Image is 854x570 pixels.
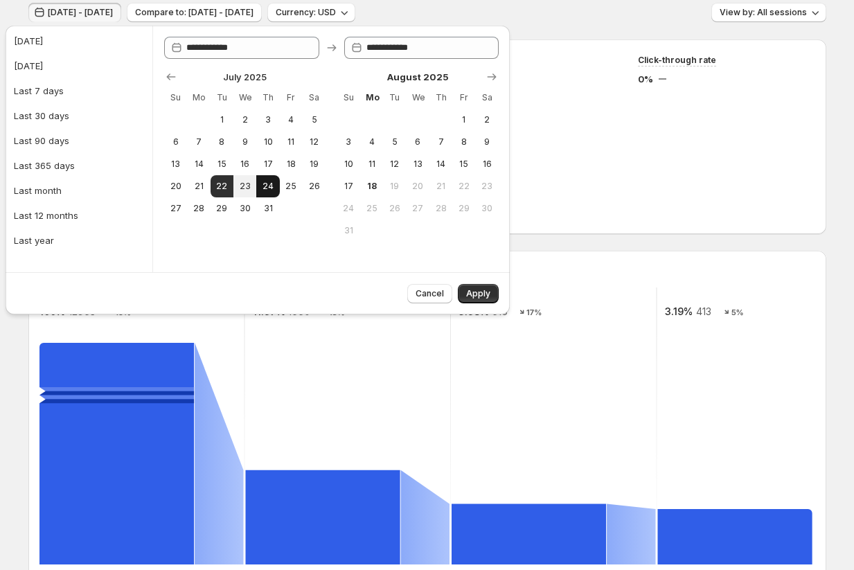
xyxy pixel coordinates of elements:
span: 27 [412,203,424,214]
span: Th [262,92,274,103]
th: Friday [452,87,475,109]
button: Tuesday July 1 2025 [211,109,233,131]
span: 24 [262,181,274,192]
span: 4 [285,114,297,125]
div: Last month [14,184,62,197]
button: [DATE] - [DATE] [28,3,121,22]
span: 8 [458,136,470,148]
span: 20 [170,181,181,192]
button: Tuesday July 8 2025 [211,131,233,153]
span: Su [170,92,181,103]
span: Tu [389,92,400,103]
button: Saturday August 2 2025 [476,109,499,131]
button: Friday July 25 2025 [280,175,303,197]
button: Last month [10,179,148,202]
span: We [412,92,424,103]
span: We [239,92,251,103]
span: 27 [170,203,181,214]
span: 24 [343,203,355,214]
span: 25 [285,181,297,192]
span: Fr [285,92,297,103]
span: 17 [343,181,355,192]
th: Sunday [164,87,187,109]
button: Wednesday July 23 2025 [233,175,256,197]
th: Monday [360,87,383,109]
span: 5 [389,136,400,148]
button: Tuesday August 5 2025 [383,131,406,153]
th: Sunday [337,87,360,109]
button: Tuesday August 19 2025 [383,175,406,197]
span: 14 [193,159,204,170]
button: Last 7 days [10,80,148,102]
button: Wednesday July 2 2025 [233,109,256,131]
span: 10 [262,136,274,148]
button: Wednesday August 13 2025 [407,153,429,175]
span: 29 [216,203,228,214]
button: Sunday August 17 2025 [337,175,360,197]
button: Today Monday August 18 2025 [360,175,383,197]
button: Tuesday July 15 2025 [211,153,233,175]
button: Thursday July 24 2025 [256,175,279,197]
span: Fr [458,92,470,103]
span: 3 [343,136,355,148]
button: Monday August 25 2025 [360,197,383,220]
th: Wednesday [407,87,429,109]
button: Monday July 7 2025 [187,131,210,153]
button: Wednesday July 9 2025 [233,131,256,153]
span: 19 [389,181,400,192]
span: 21 [435,181,447,192]
span: 6 [170,136,181,148]
button: Wednesday August 20 2025 [407,175,429,197]
text: 5% [731,308,743,317]
span: 7 [193,136,204,148]
span: Th [435,92,447,103]
button: Thursday July 10 2025 [256,131,279,153]
span: 18 [285,159,297,170]
button: Thursday July 3 2025 [256,109,279,131]
span: 26 [308,181,320,192]
button: Monday July 14 2025 [187,153,210,175]
span: 23 [481,181,493,192]
span: 16 [239,159,251,170]
button: Start of range Tuesday July 22 2025 [211,175,233,197]
span: 10 [343,159,355,170]
span: 23 [239,181,251,192]
th: Tuesday [383,87,406,109]
span: 6 [412,136,424,148]
button: Last 90 days [10,130,148,152]
span: 3 [262,114,274,125]
button: [DATE] [10,30,148,52]
button: Sunday August 24 2025 [337,197,360,220]
div: Last 7 days [14,84,64,98]
th: Tuesday [211,87,233,109]
button: Friday August 15 2025 [452,153,475,175]
th: Thursday [256,87,279,109]
button: Sunday August 31 2025 [337,220,360,242]
span: 0% [638,72,653,86]
button: Monday July 21 2025 [187,175,210,197]
button: Friday August 22 2025 [452,175,475,197]
span: 28 [435,203,447,214]
button: Last year [10,229,148,251]
span: 22 [216,181,228,192]
button: Last 30 days [10,105,148,127]
div: [DATE] [14,59,43,73]
button: Tuesday August 26 2025 [383,197,406,220]
span: 30 [239,203,251,214]
span: 9 [239,136,251,148]
span: Compare to: [DATE] - [DATE] [135,7,253,18]
text: 3.19% [664,305,692,317]
span: 9 [481,136,493,148]
span: 4 [366,136,377,148]
button: Wednesday July 16 2025 [233,153,256,175]
button: Last 12 months [10,204,148,226]
button: Wednesday August 27 2025 [407,197,429,220]
button: Tuesday July 29 2025 [211,197,233,220]
span: 13 [170,159,181,170]
span: Click-through rate [638,55,716,66]
span: 11 [366,159,377,170]
button: Tuesday August 12 2025 [383,153,406,175]
span: 2 [481,114,493,125]
button: Show next month, September 2025 [482,67,501,87]
span: 15 [458,159,470,170]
